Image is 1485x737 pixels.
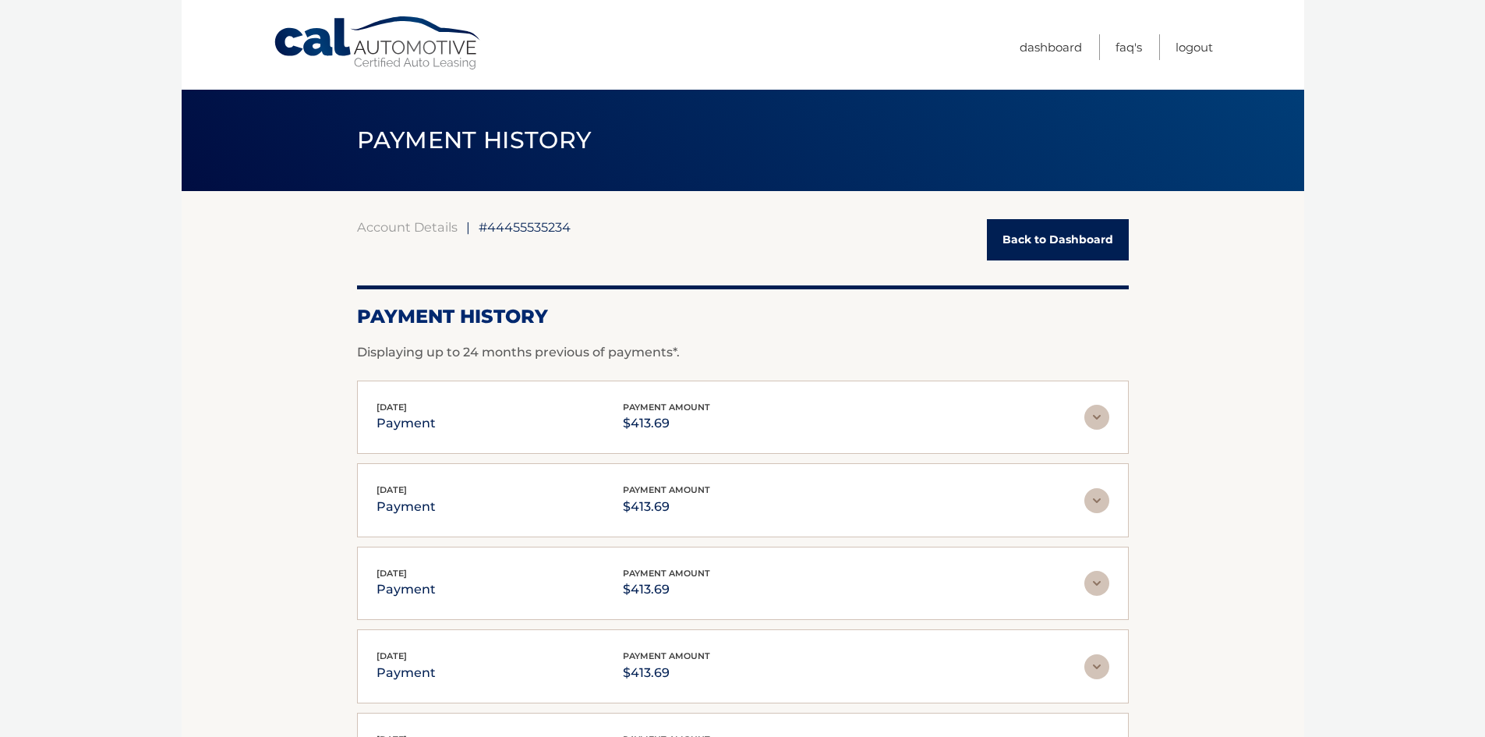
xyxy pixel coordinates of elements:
span: #44455535234 [479,219,571,235]
a: Cal Automotive [273,16,483,71]
span: payment amount [623,484,710,495]
img: accordion-rest.svg [1084,405,1109,430]
img: accordion-rest.svg [1084,571,1109,596]
a: Back to Dashboard [987,219,1129,260]
span: payment amount [623,650,710,661]
a: Dashboard [1020,34,1082,60]
span: payment amount [623,402,710,413]
p: payment [377,579,436,601]
p: payment [377,662,436,684]
p: $413.69 [623,413,710,434]
span: [DATE] [377,650,407,661]
img: accordion-rest.svg [1084,654,1109,679]
p: $413.69 [623,496,710,518]
h2: Payment History [357,305,1129,328]
span: [DATE] [377,484,407,495]
span: PAYMENT HISTORY [357,126,592,154]
p: $413.69 [623,662,710,684]
a: FAQ's [1116,34,1142,60]
a: Account Details [357,219,458,235]
img: accordion-rest.svg [1084,488,1109,513]
a: Logout [1176,34,1213,60]
p: payment [377,496,436,518]
p: Displaying up to 24 months previous of payments*. [357,343,1129,362]
p: $413.69 [623,579,710,601]
span: payment amount [623,568,710,579]
span: | [466,219,470,235]
span: [DATE] [377,402,407,413]
p: payment [377,413,436,434]
span: [DATE] [377,568,407,579]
